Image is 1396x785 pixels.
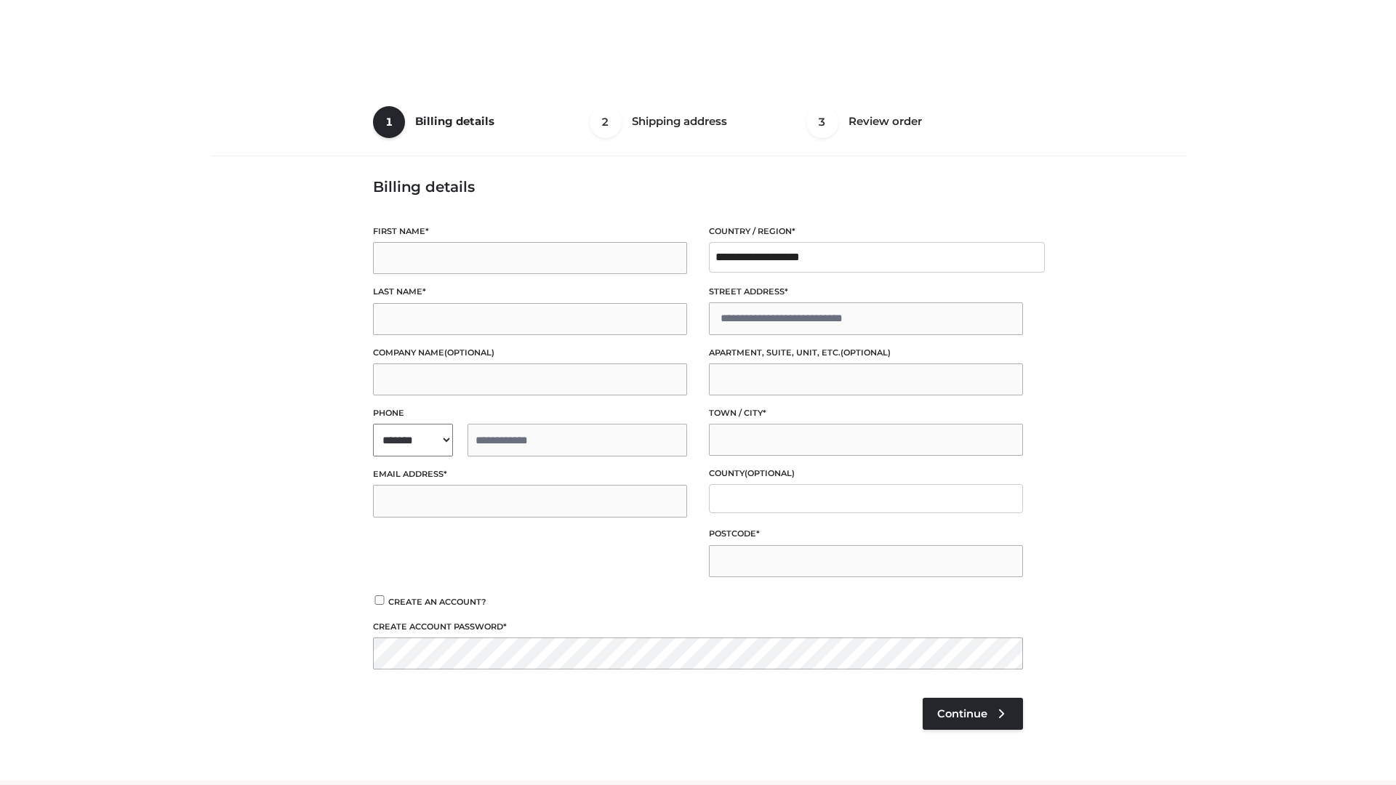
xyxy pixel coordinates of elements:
span: 2 [590,106,622,138]
label: Town / City [709,406,1023,420]
span: Continue [937,707,987,720]
span: (optional) [444,347,494,358]
label: Email address [373,467,687,481]
span: Billing details [415,114,494,128]
label: Country / Region [709,225,1023,238]
label: County [709,467,1023,480]
label: Apartment, suite, unit, etc. [709,346,1023,360]
span: Shipping address [632,114,727,128]
a: Continue [923,698,1023,730]
label: Create account password [373,620,1023,634]
span: 3 [806,106,838,138]
label: First name [373,225,687,238]
label: Postcode [709,527,1023,541]
label: Street address [709,285,1023,299]
span: 1 [373,106,405,138]
label: Phone [373,406,687,420]
span: Create an account? [388,597,486,607]
label: Last name [373,285,687,299]
input: Create an account? [373,595,386,605]
span: Review order [849,114,922,128]
span: (optional) [841,347,891,358]
span: (optional) [745,468,795,478]
label: Company name [373,346,687,360]
h3: Billing details [373,178,1023,196]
